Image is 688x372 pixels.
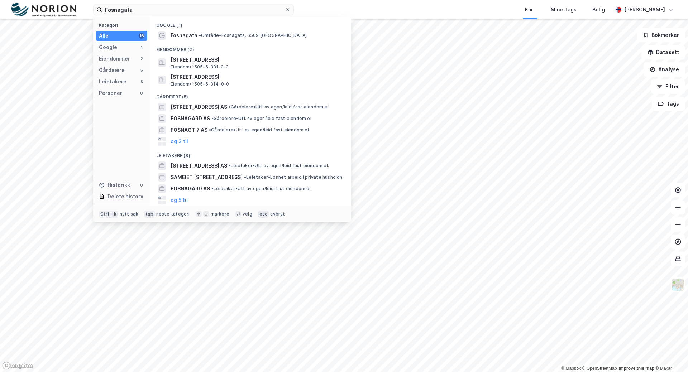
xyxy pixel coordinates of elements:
div: 1 [139,44,144,50]
button: Filter [651,79,685,94]
div: Delete history [107,192,143,201]
div: Mine Tags [551,5,577,14]
a: Mapbox [561,366,581,371]
span: • [229,104,231,110]
div: neste kategori [156,211,190,217]
span: • [209,127,211,132]
span: [STREET_ADDRESS] [171,55,343,64]
span: Gårdeiere • Utl. av egen/leid fast eiendom el. [209,127,310,133]
div: Personer [99,89,122,97]
button: Tags [652,97,685,111]
span: FOSNAGT 7 AS [171,126,207,134]
div: Bolig [592,5,605,14]
button: og 5 til [171,196,188,204]
span: • [244,174,246,180]
span: Fosnagata [171,31,197,40]
span: [STREET_ADDRESS] AS [171,161,227,170]
span: Område • Fosnagata, 6509 [GEOGRAPHIC_DATA] [199,33,307,38]
span: Eiendom • 1505-6-314-0-0 [171,81,229,87]
div: tab [144,211,155,218]
div: Kart [525,5,535,14]
div: Eiendommer (2) [150,41,351,54]
div: 0 [139,182,144,188]
div: esc [258,211,269,218]
button: Bokmerker [637,28,685,42]
span: FOSNAGARD AS [171,114,210,123]
div: 16 [139,33,144,39]
span: [STREET_ADDRESS] [171,73,343,81]
span: Gårdeiere • Utl. av egen/leid fast eiendom el. [211,116,312,121]
div: 8 [139,79,144,84]
input: Søk på adresse, matrikkel, gårdeiere, leietakere eller personer [102,4,285,15]
button: Analyse [644,62,685,77]
span: • [229,163,231,168]
img: norion-logo.80e7a08dc31c2e691866.png [11,3,76,17]
span: [STREET_ADDRESS] AS [171,103,227,111]
div: nytt søk [120,211,139,217]
div: Leietakere (8) [150,147,351,160]
span: FOSNAGARD AS [171,184,210,193]
span: SAMEIET [STREET_ADDRESS] [171,173,243,182]
div: Alle [99,32,109,40]
img: Z [671,278,685,291]
span: Leietaker • Lønnet arbeid i private husholdn. [244,174,344,180]
div: 0 [139,90,144,96]
span: Leietaker • Utl. av egen/leid fast eiendom el. [229,163,329,169]
div: Gårdeiere [99,66,125,74]
iframe: Chat Widget [652,338,688,372]
div: Kategori [99,23,147,28]
div: velg [243,211,252,217]
div: Google (1) [150,17,351,30]
button: og 2 til [171,137,188,146]
div: Kontrollprogram for chat [652,338,688,372]
a: Mapbox homepage [2,362,34,370]
a: Improve this map [619,366,654,371]
div: Ctrl + k [99,211,118,218]
a: OpenStreetMap [582,366,617,371]
span: Leietaker • Utl. av egen/leid fast eiendom el. [211,186,312,192]
div: markere [211,211,229,217]
div: Google [99,43,117,52]
div: Historikk [99,181,130,189]
div: Leietakere [99,77,126,86]
div: [PERSON_NAME] [624,5,665,14]
span: • [211,116,214,121]
div: avbryt [270,211,285,217]
div: 5 [139,67,144,73]
button: Datasett [641,45,685,59]
span: • [211,186,214,191]
span: • [199,33,201,38]
div: 2 [139,56,144,62]
div: Gårdeiere (5) [150,88,351,101]
div: Eiendommer [99,54,130,63]
span: Gårdeiere • Utl. av egen/leid fast eiendom el. [229,104,330,110]
span: Eiendom • 1505-6-331-0-0 [171,64,229,70]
